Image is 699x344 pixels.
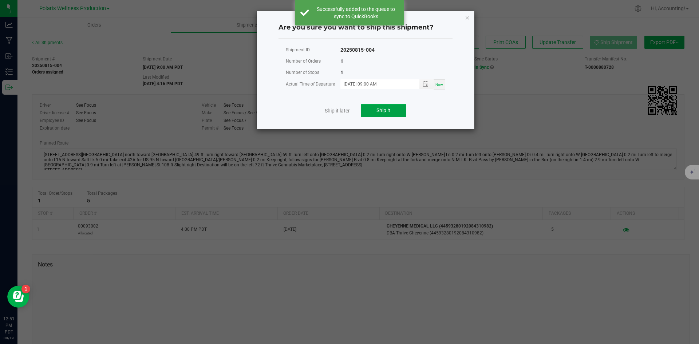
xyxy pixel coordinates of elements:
[7,286,29,308] iframe: Resource center
[435,83,443,87] span: Now
[340,68,343,77] div: 1
[361,104,406,117] button: Ship it
[340,79,412,88] input: MM/dd/yyyy HH:MM a
[340,46,375,55] div: 20250815-004
[286,68,340,77] div: Number of Stops
[21,285,30,293] iframe: Resource center unread badge
[286,80,340,89] div: Actual Time of Departure
[286,57,340,66] div: Number of Orders
[325,107,350,114] a: Ship it later
[419,79,434,88] span: Toggle popup
[465,13,470,22] button: Close
[340,57,343,66] div: 1
[286,46,340,55] div: Shipment ID
[376,107,390,113] span: Ship it
[279,23,453,32] h4: Are you sure you want to ship this shipment?
[313,5,399,20] div: Successfully added to the queue to sync to QuickBooks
